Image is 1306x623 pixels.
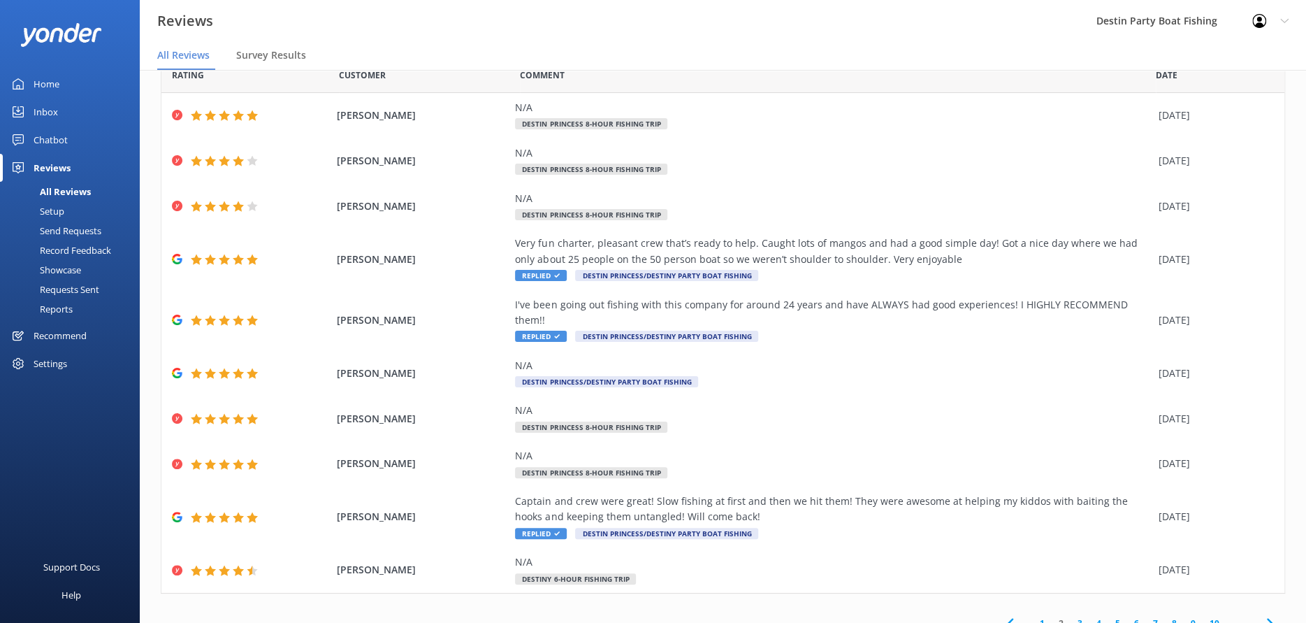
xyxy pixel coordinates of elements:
span: [PERSON_NAME] [337,199,509,214]
span: Destin Princess 8-Hour Fishing Trip [515,467,667,478]
span: [PERSON_NAME] [337,366,509,381]
div: N/A [515,554,1151,570]
div: [DATE] [1158,252,1267,267]
span: Survey Results [236,48,306,62]
a: Setup [8,201,140,221]
div: Settings [34,350,67,378]
div: N/A [515,358,1151,373]
span: Date [172,69,204,82]
div: [DATE] [1158,456,1267,471]
div: N/A [515,191,1151,206]
span: [PERSON_NAME] [337,509,509,524]
span: Destin Princess/Destiny Party Boat Fishing [575,528,758,539]
h3: Reviews [157,10,213,32]
div: I've been going out fishing with this company for around 24 years and have ALWAYS had good experi... [515,297,1151,329]
span: [PERSON_NAME] [337,456,509,471]
div: Reports [8,299,73,319]
div: Support Docs [43,553,100,581]
div: N/A [515,145,1151,161]
div: All Reviews [8,182,91,201]
span: [PERSON_NAME] [337,252,509,267]
div: Home [34,70,59,98]
div: [DATE] [1158,411,1267,427]
span: [PERSON_NAME] [337,562,509,578]
div: [DATE] [1158,199,1267,214]
span: Destin Princess/Destiny Party Boat Fishing [515,376,698,387]
div: Send Requests [8,221,101,241]
span: Destin Princess 8-Hour Fishing Trip [515,209,667,220]
span: Replied [515,528,567,539]
span: Destin Princess/Destiny Party Boat Fishing [575,270,758,281]
div: Reviews [34,154,71,182]
span: Destiny 6-Hour Fishing Trip [515,573,636,585]
span: Date [1156,69,1177,82]
div: N/A [515,448,1151,464]
span: Date [339,69,386,82]
div: Record Feedback [8,241,111,260]
span: Replied [515,331,567,342]
span: [PERSON_NAME] [337,108,509,123]
div: Recommend [34,322,87,350]
div: Help [61,581,81,609]
span: Destin Princess 8-Hour Fishing Trip [515,118,667,129]
div: [DATE] [1158,366,1267,381]
a: Showcase [8,260,140,280]
span: Destin Princess 8-Hour Fishing Trip [515,164,667,175]
div: [DATE] [1158,509,1267,524]
span: All Reviews [157,48,210,62]
a: Send Requests [8,221,140,241]
a: Reports [8,299,140,319]
div: [DATE] [1158,562,1267,578]
div: N/A [515,403,1151,418]
a: Requests Sent [8,280,140,299]
img: yonder-white-logo.png [21,23,101,46]
span: [PERSON_NAME] [337,411,509,427]
span: [PERSON_NAME] [337,313,509,328]
div: [DATE] [1158,313,1267,328]
a: All Reviews [8,182,140,201]
span: Destin Princess/Destiny Party Boat Fishing [575,331,758,342]
div: Showcase [8,260,81,280]
div: Inbox [34,98,58,126]
div: N/A [515,100,1151,115]
a: Record Feedback [8,241,140,260]
div: [DATE] [1158,153,1267,169]
div: [DATE] [1158,108,1267,123]
span: Destin Princess 8-Hour Fishing Trip [515,422,667,433]
span: Replied [515,270,567,281]
span: [PERSON_NAME] [337,153,509,169]
div: Very fun charter, pleasant crew that’s ready to help. Caught lots of mangos and had a good simple... [515,236,1151,267]
div: Captain and crew were great! Slow fishing at first and then we hit them! They were awesome at hel... [515,494,1151,525]
span: Question [520,69,565,82]
div: Setup [8,201,64,221]
div: Chatbot [34,126,68,154]
div: Requests Sent [8,280,99,299]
